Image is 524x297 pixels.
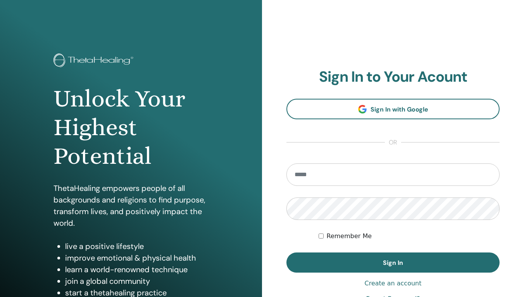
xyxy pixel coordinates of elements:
div: Keep me authenticated indefinitely or until I manually logout [319,232,500,241]
span: Sign In with Google [371,105,428,113]
li: learn a world-renowned technique [65,264,209,275]
a: Sign In with Google [286,99,500,119]
h2: Sign In to Your Acount [286,68,500,86]
span: or [385,138,401,147]
button: Sign In [286,252,500,273]
li: improve emotional & physical health [65,252,209,264]
li: join a global community [65,275,209,287]
span: Sign In [383,259,403,267]
h1: Unlock Your Highest Potential [53,84,209,171]
p: ThetaHealing empowers people of all backgrounds and religions to find purpose, transform lives, a... [53,182,209,229]
a: Create an account [364,279,421,288]
label: Remember Me [327,232,372,241]
li: live a positive lifestyle [65,240,209,252]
